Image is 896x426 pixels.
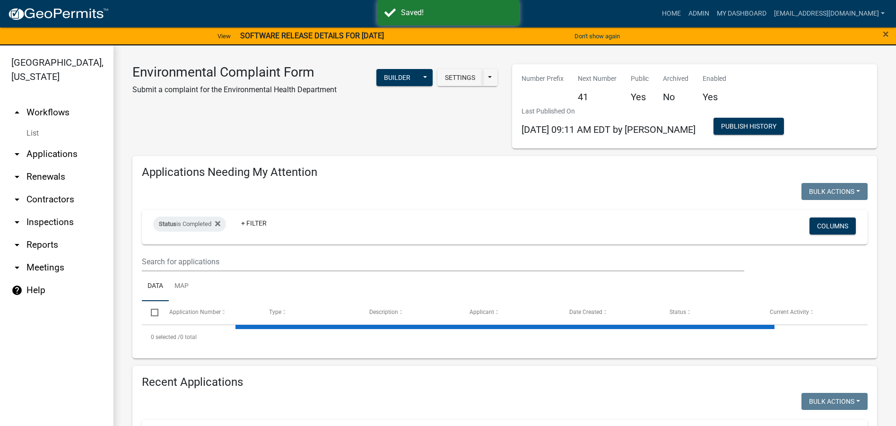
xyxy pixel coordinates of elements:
h3: Environmental Complaint Form [132,64,337,80]
div: Saved! [401,7,512,18]
p: Next Number [578,74,617,84]
datatable-header-cell: Date Created [560,301,661,324]
span: × [883,27,889,41]
i: arrow_drop_down [11,217,23,228]
datatable-header-cell: Application Number [160,301,260,324]
button: Close [883,28,889,40]
input: Search for applications [142,252,744,271]
i: help [11,285,23,296]
button: Bulk Actions [801,183,868,200]
span: Description [369,309,398,315]
p: Last Published On [522,106,696,116]
datatable-header-cell: Type [260,301,360,324]
wm-modal-confirm: Workflow Publish History [713,123,784,130]
div: is Completed [153,217,226,232]
p: Public [631,74,649,84]
i: arrow_drop_down [11,194,23,205]
datatable-header-cell: Status [661,301,761,324]
a: Map [169,271,194,302]
h5: Yes [631,91,649,103]
button: Publish History [713,118,784,135]
button: Bulk Actions [801,393,868,410]
span: Applicant [470,309,494,315]
h5: 41 [578,91,617,103]
datatable-header-cell: Select [142,301,160,324]
h5: Yes [703,91,726,103]
i: arrow_drop_down [11,262,23,273]
strong: SOFTWARE RELEASE DETAILS FOR [DATE] [240,31,384,40]
p: Enabled [703,74,726,84]
i: arrow_drop_down [11,148,23,160]
span: Current Activity [770,309,809,315]
span: Date Created [569,309,602,315]
h4: Applications Needing My Attention [142,165,868,179]
a: [EMAIL_ADDRESS][DOMAIN_NAME] [770,5,888,23]
p: Number Prefix [522,74,564,84]
span: 0 selected / [151,334,180,340]
a: + Filter [234,215,274,232]
button: Columns [809,217,856,235]
datatable-header-cell: Current Activity [760,301,861,324]
a: Admin [685,5,713,23]
i: arrow_drop_up [11,107,23,118]
span: Application Number [169,309,221,315]
span: Type [269,309,281,315]
span: Status [670,309,686,315]
h5: No [663,91,688,103]
datatable-header-cell: Description [360,301,461,324]
i: arrow_drop_down [11,171,23,183]
span: Status [159,220,176,227]
i: arrow_drop_down [11,239,23,251]
datatable-header-cell: Applicant [460,301,560,324]
p: Submit a complaint for the Environmental Health Department [132,84,337,96]
span: [DATE] 09:11 AM EDT by [PERSON_NAME] [522,124,696,135]
div: 0 total [142,325,868,349]
a: My Dashboard [713,5,770,23]
a: Home [658,5,685,23]
button: Settings [437,69,483,86]
button: Builder [376,69,418,86]
a: View [214,28,235,44]
p: Archived [663,74,688,84]
h4: Recent Applications [142,375,868,389]
a: Data [142,271,169,302]
button: Don't show again [571,28,624,44]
